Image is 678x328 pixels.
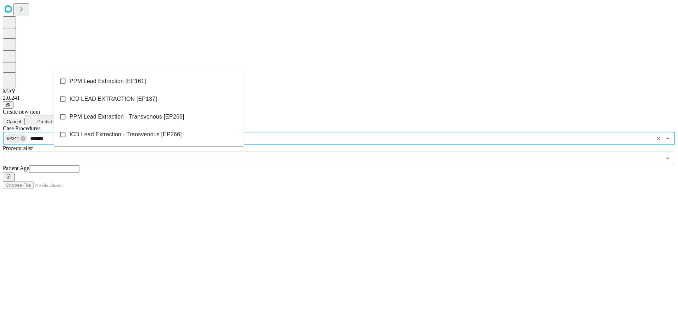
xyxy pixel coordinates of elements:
span: EP244 [4,135,22,143]
button: Open [663,153,673,163]
span: @ [6,102,11,108]
span: ICD LEAD EXTRACTION [EP137] [70,95,157,103]
div: MAY [3,88,675,95]
span: Predict [37,119,52,124]
button: Predict [25,115,57,125]
span: Patient Age [3,165,29,171]
span: PPM Lead Extraction - Transvenous [EP269] [70,113,184,121]
button: Clear [654,133,663,143]
span: ICD Lead Extraction - Transvenous [EP266] [70,130,182,139]
button: Cancel [3,118,25,125]
span: PPM Lead Extraction [EP161] [70,77,146,86]
button: Close [663,133,673,143]
span: Scheduled Procedure [3,125,40,131]
span: Create new item [3,109,40,115]
span: Proceduralist [3,145,33,151]
span: Cancel [6,119,21,124]
button: @ [3,101,13,109]
div: 2.0.241 [3,95,675,101]
div: EP244 [4,134,27,143]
